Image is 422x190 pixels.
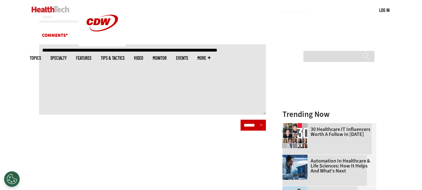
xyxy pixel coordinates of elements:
[176,56,188,60] a: Events
[4,171,20,187] button: Open Preferences
[76,56,91,60] a: Features
[282,123,311,128] a: collage of influencers
[282,123,308,148] img: collage of influencers
[153,56,167,60] a: MonITor
[282,155,308,180] img: medical researchers looks at images on a monitor in a lab
[282,110,376,118] h3: Trending Now
[30,56,41,60] span: Topics
[197,56,211,60] span: More
[282,158,373,173] a: Automation in Healthcare & Life Sciences: How It Helps and What's Next
[50,56,67,60] span: Specialty
[4,171,20,187] div: Cookies Settings
[282,16,376,94] iframe: advertisement
[134,56,143,60] a: Video
[282,155,311,160] a: medical researchers looks at images on a monitor in a lab
[79,41,126,48] a: CDW
[379,7,389,13] div: User menu
[282,127,373,137] a: 30 Healthcare IT Influencers Worth a Follow in [DATE]
[101,56,125,60] a: Tips & Tactics
[32,6,69,12] img: Home
[379,7,389,13] a: Log in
